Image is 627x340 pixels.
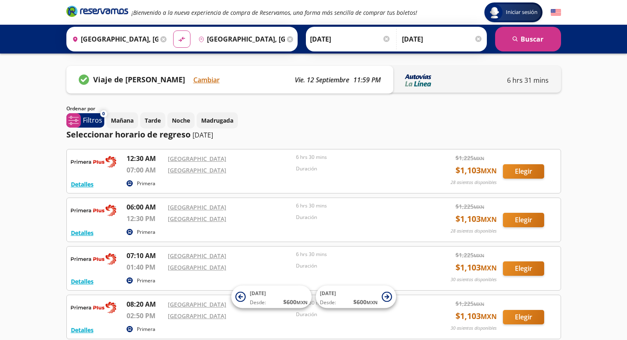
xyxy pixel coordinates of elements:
small: MXN [474,204,484,210]
button: Elegir [503,164,544,179]
span: Desde: [250,299,266,306]
small: MXN [481,263,497,272]
a: [GEOGRAPHIC_DATA] [168,215,226,223]
em: ¡Bienvenido a la nueva experiencia de compra de Reservamos, una forma más sencilla de comprar tus... [132,9,417,16]
p: 11:59 PM [353,75,381,85]
a: [GEOGRAPHIC_DATA] [168,203,226,211]
button: Mañana [106,112,138,128]
p: Duración [296,262,420,270]
button: Elegir [503,310,544,324]
p: Duración [296,214,420,221]
span: $ 1,103 [456,310,497,322]
p: 6 hrs 31 mins [507,75,549,85]
p: Viaje de [PERSON_NAME] [93,74,185,85]
p: 30 asientos disponibles [451,325,497,332]
span: $ 1,225 [456,299,484,308]
button: Detalles [71,277,94,286]
p: 30 asientos disponibles [451,276,497,283]
small: MXN [474,301,484,307]
button: [DATE]Desde:$600MXN [231,286,312,308]
button: English [551,7,561,18]
img: RESERVAMOS [71,154,116,170]
button: Tarde [140,112,165,128]
p: 6 hrs 30 mins [296,251,420,258]
a: Brand Logo [66,5,128,20]
button: Buscar [495,27,561,51]
p: [DATE] [193,130,213,140]
span: $ 1,103 [456,213,497,225]
span: $ 1,103 [456,164,497,177]
a: [GEOGRAPHIC_DATA] [168,263,226,271]
input: Opcional [402,29,483,49]
img: LINENAME [402,74,434,86]
button: [DATE]Desde:$600MXN [316,286,396,308]
small: MXN [481,166,497,175]
small: MXN [366,299,378,305]
input: Buscar Origen [69,29,159,49]
a: [GEOGRAPHIC_DATA] [168,312,226,320]
p: Tarde [145,116,161,125]
p: Primera [137,277,155,284]
small: MXN [481,215,497,224]
p: Seleccionar horario de regreso [66,128,190,141]
small: MXN [474,252,484,258]
p: Primera [137,228,155,236]
input: Elegir Fecha [310,29,391,49]
button: Detalles [71,180,94,189]
p: 01:40 PM [127,262,164,272]
p: Duración [296,311,420,318]
input: Buscar Destino [195,29,285,49]
img: RESERVAMOS [71,299,116,316]
p: Primera [137,180,155,187]
span: [DATE] [250,290,266,297]
span: 0 [102,110,105,117]
a: [GEOGRAPHIC_DATA] [168,155,226,163]
span: $ 1,225 [456,202,484,211]
span: Desde: [320,299,336,306]
span: Iniciar sesión [503,8,541,16]
p: 6 hrs 30 mins [296,202,420,210]
p: 06:00 AM [127,202,164,212]
button: 0Filtros [66,113,104,128]
span: $ 600 [283,298,308,306]
p: Noche [172,116,190,125]
i: Brand Logo [66,5,128,17]
p: Primera [137,326,155,333]
small: MXN [481,312,497,321]
small: MXN [474,155,484,161]
p: 07:10 AM [127,251,164,261]
p: 07:00 AM [127,165,164,175]
button: Detalles [71,228,94,237]
p: Mañana [111,116,134,125]
span: $ 1,103 [456,261,497,274]
span: $ 1,225 [456,154,484,162]
button: Elegir [503,213,544,227]
img: RESERVAMOS [71,202,116,219]
button: Cambiar [193,75,220,85]
a: [GEOGRAPHIC_DATA] [168,252,226,260]
p: 12:30 PM [127,214,164,224]
p: Ordenar por [66,105,95,112]
p: 02:50 PM [127,311,164,321]
button: Detalles [71,326,94,334]
button: Madrugada [197,112,238,128]
small: MXN [296,299,308,305]
p: 12:30 AM [127,154,164,163]
span: [DATE] [320,290,336,297]
span: $ 600 [353,298,378,306]
a: [GEOGRAPHIC_DATA] [168,166,226,174]
p: 6 hrs 30 mins [296,154,420,161]
button: Elegir [503,261,544,276]
button: Noche [167,112,195,128]
p: Filtros [83,115,102,125]
p: 28 asientos disponibles [451,179,497,186]
p: 28 asientos disponibles [451,228,497,235]
p: Duración [296,165,420,172]
a: [GEOGRAPHIC_DATA] [168,300,226,308]
img: RESERVAMOS [71,251,116,267]
p: Madrugada [201,116,233,125]
span: $ 1,225 [456,251,484,259]
p: vie. 12 septiembre [295,75,349,85]
p: 08:20 AM [127,299,164,309]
